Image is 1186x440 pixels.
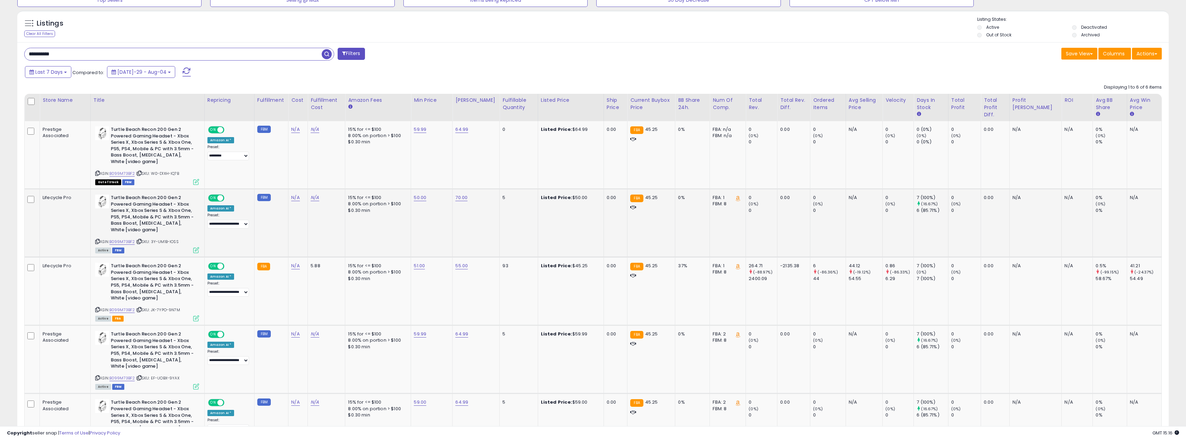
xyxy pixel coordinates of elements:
[112,384,125,390] span: FBM
[951,331,981,337] div: 0
[257,263,270,270] small: FBA
[1130,126,1156,133] div: N/A
[749,263,777,269] div: 264.71
[1096,338,1105,343] small: (0%)
[348,126,405,133] div: 15% for <= $100
[607,331,622,337] div: 0.00
[749,338,758,343] small: (0%)
[1096,97,1124,111] div: Avg BB Share
[1098,48,1131,60] button: Columns
[607,399,622,405] div: 0.00
[502,263,532,269] div: 93
[951,269,961,275] small: (0%)
[645,194,658,201] span: 45.25
[986,24,999,30] label: Active
[951,201,961,207] small: (0%)
[1096,331,1127,337] div: 0%
[257,126,271,133] small: FBM
[1096,399,1127,405] div: 0%
[93,97,202,104] div: Title
[207,137,234,143] div: Amazon AI *
[25,66,71,78] button: Last 7 Days
[502,195,532,201] div: 5
[713,337,740,343] div: FBM: 8
[630,263,643,270] small: FBA
[111,399,195,439] b: Turtle Beach Recon 200 Gen 2 Powered Gaming Headset - Xbox Series X, Xbox Series S & Xbox One, PS...
[951,276,981,282] div: 0
[209,263,217,269] span: ON
[541,399,572,405] b: Listed Price:
[713,263,740,269] div: FBA: 1
[502,399,532,405] div: 5
[749,399,777,405] div: 0
[984,97,1007,118] div: Total Profit Diff.
[502,126,532,133] div: 0
[749,201,758,207] small: (0%)
[455,126,468,133] a: 64.99
[917,263,948,269] div: 7 (100%)
[111,331,195,371] b: Turtle Beach Recon 200 Gen 2 Powered Gaming Headset - Xbox Series X, Xbox Series S & Xbox One, PS...
[607,195,622,201] div: 0.00
[885,344,913,350] div: 0
[813,201,823,207] small: (0%)
[977,16,1169,23] p: Listing States:
[43,331,85,343] div: Prestige Associated
[885,126,913,133] div: 0
[95,399,109,413] img: 31q5cqCw1SS._SL40_.jpg
[917,126,948,133] div: 0 (0%)
[1064,331,1087,337] div: N/A
[541,399,598,405] div: $59.00
[951,195,981,201] div: 0
[813,331,846,337] div: 0
[818,269,838,275] small: (-86.36%)
[813,139,846,145] div: 0
[885,195,913,201] div: 0
[257,97,285,104] div: Fulfillment
[917,399,948,405] div: 7 (100%)
[291,262,300,269] a: N/A
[749,97,774,111] div: Total Rev.
[207,349,249,365] div: Preset:
[678,126,704,133] div: 0%
[607,263,622,269] div: 0.00
[257,398,271,406] small: FBM
[749,133,758,138] small: (0%)
[849,276,882,282] div: 54.55
[348,133,405,139] div: 8.00% on portion > $100
[111,195,195,235] b: Turtle Beach Recon 200 Gen 2 Powered Gaming Headset - Xbox Series X, Xbox Series S & Xbox One, PS...
[311,399,319,406] a: N/A
[1064,97,1090,104] div: ROI
[1096,344,1127,350] div: 0%
[257,194,271,201] small: FBM
[541,331,572,337] b: Listed Price:
[921,201,938,207] small: (16.67%)
[43,263,85,269] div: Lifecycle Pro
[849,263,882,269] div: 44.12
[1064,126,1087,133] div: N/A
[502,331,532,337] div: 5
[1013,126,1056,133] div: N/A
[207,281,249,297] div: Preset:
[1064,263,1087,269] div: N/A
[713,97,743,111] div: Num of Comp.
[207,97,251,104] div: Repricing
[24,30,55,37] div: Clear All Filters
[984,331,1004,337] div: 0.00
[311,126,319,133] a: N/A
[414,126,426,133] a: 59.99
[780,399,805,405] div: 0.00
[917,139,948,145] div: 0 (0%)
[541,195,598,201] div: $50.00
[414,262,425,269] a: 51.00
[348,263,405,269] div: 15% for <= $100
[95,248,111,253] span: All listings currently available for purchase on Amazon
[311,194,319,201] a: N/A
[223,332,234,338] span: OFF
[223,195,234,201] span: OFF
[257,330,271,338] small: FBM
[455,97,497,104] div: [PERSON_NAME]
[780,97,807,111] div: Total Rev. Diff.
[207,213,249,228] div: Preset:
[951,338,961,343] small: (0%)
[713,331,740,337] div: FBA: 2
